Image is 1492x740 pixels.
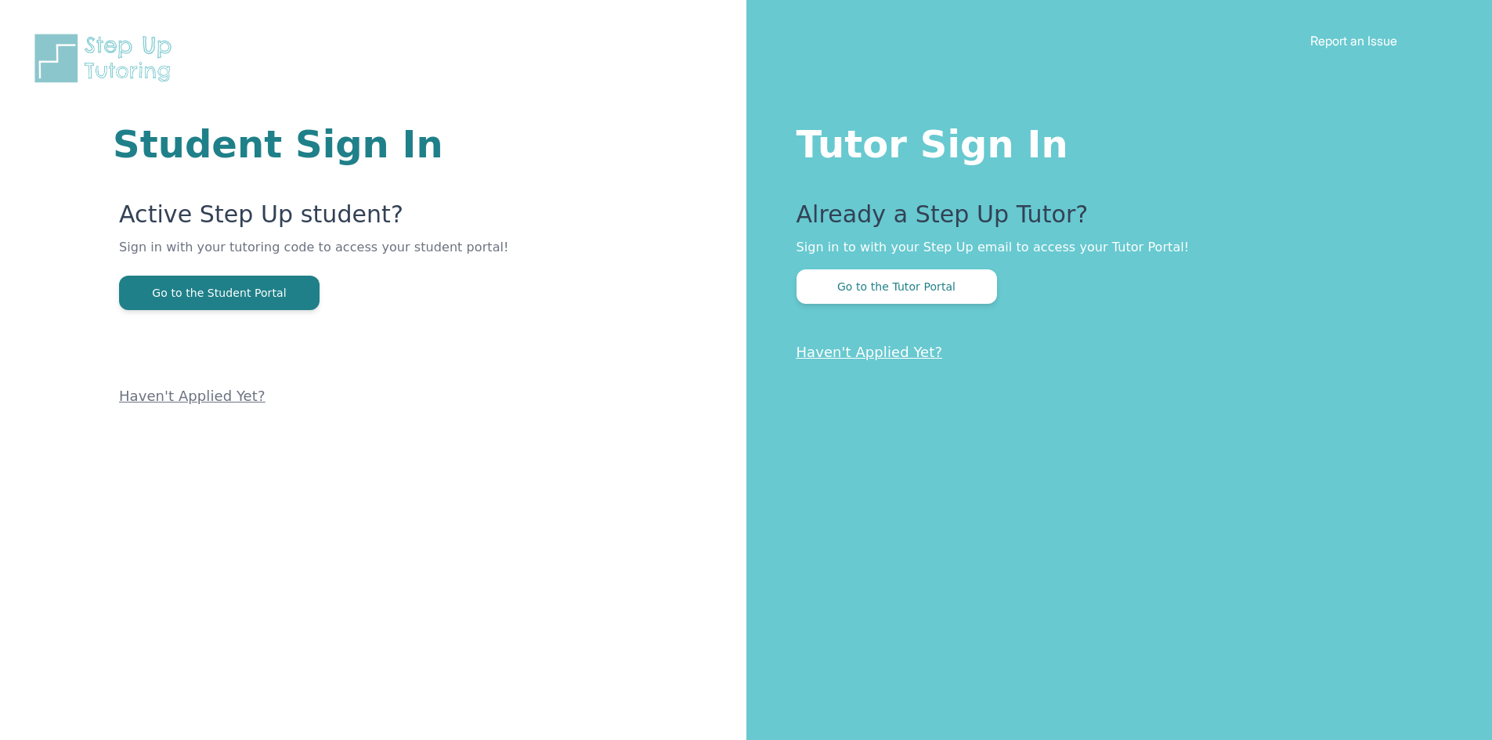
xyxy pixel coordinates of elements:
p: Active Step Up student? [119,200,558,238]
a: Haven't Applied Yet? [119,388,266,404]
a: Go to the Student Portal [119,285,320,300]
img: Step Up Tutoring horizontal logo [31,31,182,85]
p: Sign in to with your Step Up email to access your Tutor Portal! [797,238,1430,257]
a: Go to the Tutor Portal [797,279,997,294]
p: Already a Step Up Tutor? [797,200,1430,238]
a: Haven't Applied Yet? [797,344,943,360]
p: Sign in with your tutoring code to access your student portal! [119,238,558,276]
h1: Student Sign In [113,125,558,163]
button: Go to the Student Portal [119,276,320,310]
h1: Tutor Sign In [797,119,1430,163]
a: Report an Issue [1310,33,1397,49]
button: Go to the Tutor Portal [797,269,997,304]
